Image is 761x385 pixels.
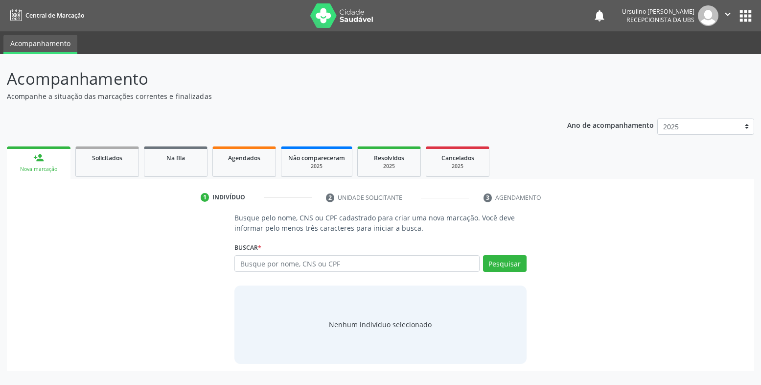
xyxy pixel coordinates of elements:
[25,11,84,20] span: Central de Marcação
[433,163,482,170] div: 2025
[7,91,530,101] p: Acompanhe a situação das marcações correntes e finalizadas
[722,9,733,20] i: 
[483,255,527,272] button: Pesquisar
[7,7,84,24] a: Central de Marcação
[365,163,414,170] div: 2025
[288,163,345,170] div: 2025
[593,9,606,23] button: notifications
[234,240,261,255] label: Buscar
[288,154,345,162] span: Não compareceram
[234,213,527,233] p: Busque pelo nome, CNS ou CPF cadastrado para criar uma nova marcação. Você deve informar pelo men...
[92,154,122,162] span: Solicitados
[567,119,654,131] p: Ano de acompanhamento
[228,154,260,162] span: Agendados
[3,35,77,54] a: Acompanhamento
[698,5,718,26] img: img
[329,319,432,330] div: Nenhum indivíduo selecionado
[622,7,694,16] div: Ursulino [PERSON_NAME]
[234,255,480,272] input: Busque por nome, CNS ou CPF
[374,154,404,162] span: Resolvidos
[201,193,209,202] div: 1
[7,67,530,91] p: Acompanhamento
[441,154,474,162] span: Cancelados
[166,154,185,162] span: Na fila
[626,16,694,24] span: Recepcionista da UBS
[14,166,64,173] div: Nova marcação
[212,193,245,202] div: Indivíduo
[33,152,44,163] div: person_add
[718,5,737,26] button: 
[737,7,754,24] button: apps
